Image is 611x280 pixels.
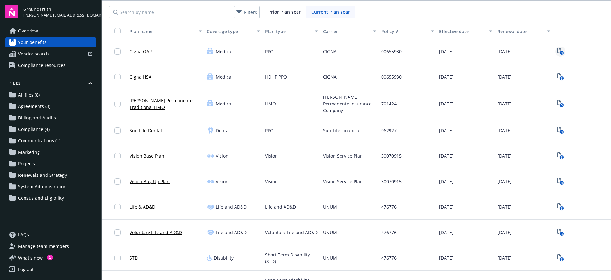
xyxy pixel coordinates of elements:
span: UNUM [323,229,337,236]
span: 476776 [381,255,397,261]
a: Compliance resources [5,60,96,70]
div: Policy # [381,28,427,35]
span: View Plan Documents [555,47,565,57]
button: What's new1 [5,255,53,261]
span: Vision [216,153,228,159]
span: UNUM [323,204,337,210]
a: Cigna OAP [130,48,152,55]
span: Life and AD&D [216,229,247,236]
div: Coverage type [207,28,253,35]
span: [DATE] [497,178,512,185]
span: Prior Plan Year [268,9,301,15]
span: UNUM [323,255,337,261]
button: Plan name [127,24,204,39]
span: CIGNA [323,74,337,80]
span: What ' s new [18,255,43,261]
span: [DATE] [439,127,453,134]
div: Carrier [323,28,369,35]
span: Vision Service Plan [323,178,363,185]
span: Vendor search [18,49,49,59]
span: Manage team members [18,241,69,251]
div: Effective date [439,28,485,35]
span: Sun Life Financial [323,127,361,134]
a: Voluntary Life and AD&D [130,229,182,236]
a: Projects [5,159,96,169]
span: [PERSON_NAME][EMAIL_ADDRESS][DOMAIN_NAME] [23,12,96,18]
span: 00655930 [381,74,402,80]
span: GroundTruth [23,6,96,12]
span: [DATE] [439,48,453,55]
span: View Plan Documents [555,253,565,263]
span: PPO [265,127,274,134]
a: View Plan Documents [555,126,565,136]
span: Medical [216,48,233,55]
span: Vision [265,178,278,185]
span: Life and AD&D [216,204,247,210]
button: Plan type [263,24,321,39]
text: 3 [561,155,562,160]
span: [DATE] [439,100,453,107]
input: Select all [114,28,121,34]
span: [DATE] [497,48,512,55]
span: [DATE] [497,100,512,107]
a: Cigna HSA [130,74,151,80]
span: [DATE] [439,74,453,80]
a: View Plan Documents [555,227,565,238]
span: Filters [235,8,258,17]
img: navigator-logo.svg [5,5,18,18]
span: Your benefits [18,37,46,47]
span: [DATE] [497,255,512,261]
span: CIGNA [323,48,337,55]
a: View Plan Documents [555,151,565,161]
text: 3 [561,257,562,262]
a: [PERSON_NAME] Permanente Traditional HMO [130,97,202,111]
span: [DATE] [497,204,512,210]
span: [DATE] [497,127,512,134]
input: Search by name [109,6,231,18]
span: Short Term Disability (STD) [265,251,318,265]
button: Renewal date [495,24,553,39]
div: Plan name [130,28,195,35]
a: Census and Eligibility [5,193,96,203]
span: All files (8) [18,90,40,100]
span: HDHP PPO [265,74,287,80]
span: [DATE] [439,255,453,261]
span: [DATE] [497,74,512,80]
span: Dental [216,127,230,134]
input: Toggle Row Selected [114,229,121,236]
span: Census and Eligibility [18,193,64,203]
a: Agreements (3) [5,101,96,111]
a: View Plan Documents [555,176,565,187]
a: System Administration [5,182,96,192]
input: Toggle Row Selected [114,178,121,185]
a: Vision Base Plan [130,153,164,159]
a: STD [130,255,138,261]
span: Disability [214,255,234,261]
a: Vision Buy-Up Plan [130,178,170,185]
text: 3 [561,206,562,211]
a: Marketing [5,147,96,157]
a: Communications (1) [5,136,96,146]
span: Overview [18,26,38,36]
a: Life & AD&D [130,204,155,210]
span: 30070915 [381,153,402,159]
a: FAQs [5,230,96,240]
span: Medical [216,100,233,107]
div: Renewal date [497,28,544,35]
span: Agreements (3) [18,101,50,111]
span: Medical [216,74,233,80]
input: Toggle Row Selected [114,101,121,107]
span: Vision [265,153,278,159]
span: HMO [265,100,276,107]
text: 3 [561,130,562,134]
button: Files [5,81,96,89]
text: 3 [561,51,562,55]
text: 3 [561,232,562,236]
span: 476776 [381,204,397,210]
span: [DATE] [497,153,512,159]
span: 962927 [381,127,397,134]
input: Toggle Row Selected [114,204,121,210]
span: [PERSON_NAME] Permanente Insurance Company [323,94,376,114]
